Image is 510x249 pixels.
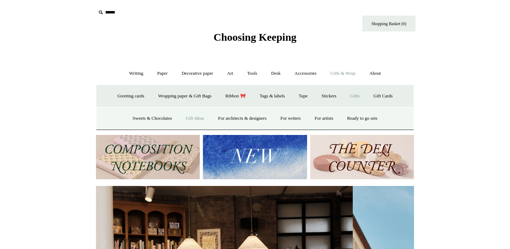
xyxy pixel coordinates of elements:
a: Gifts [344,87,366,106]
a: Tools [241,64,264,83]
img: New.jpg__PID:f73bdf93-380a-4a35-bcfe-7823039498e1 [203,135,307,179]
a: Ready to go sets [341,109,384,128]
a: About [363,64,387,83]
a: Gift Cards [367,87,399,106]
a: For architects & designers [212,109,273,128]
a: Tape [293,87,314,106]
a: Shopping Basket (0) [362,16,415,32]
img: The Deli Counter [310,135,414,179]
a: Accessories [288,64,323,83]
a: Tags & labels [253,87,291,106]
a: Art [221,64,239,83]
a: Gift Ideas [180,109,211,128]
img: 202302 Composition ledgers.jpg__PID:69722ee6-fa44-49dd-a067-31375e5d54ec [96,135,200,179]
a: Sweets & Chocolates [126,109,178,128]
a: Paper [151,64,174,83]
a: Decorative paper [175,64,220,83]
a: Gifts & Wrap [324,64,362,83]
a: For artists [308,109,339,128]
span: Choosing Keeping [214,31,296,43]
a: Stickers [315,87,343,106]
a: Choosing Keeping [214,37,296,42]
a: Ribbon 🎀 [219,87,252,106]
a: Desk [265,64,287,83]
a: Greeting cards [111,87,151,106]
a: For writers [274,109,307,128]
a: Wrapping paper & Gift Bags [152,87,218,106]
a: Writing [123,64,150,83]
